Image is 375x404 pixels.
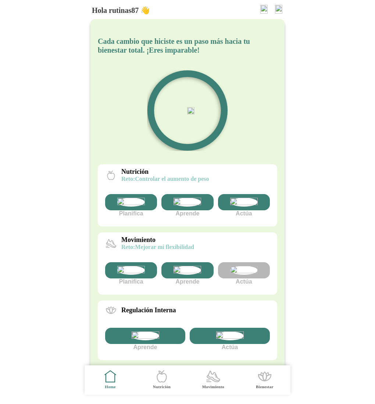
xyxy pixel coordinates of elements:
[153,384,171,390] ion-label: Nutrición
[121,244,194,250] p: Mejorar mi flexibilidad
[92,6,150,15] h5: Hola rutinas87 👋
[218,194,270,217] div: Actúa
[105,328,185,351] div: Aprende
[161,194,213,217] div: Aprende
[121,168,209,176] p: Nutrición
[121,176,209,182] p: Controlar el aumento de peso
[105,194,157,217] div: Planifica
[161,262,213,285] div: Aprende
[105,262,157,285] div: Planifica
[121,236,194,244] p: Movimiento
[121,244,135,250] span: reto:
[190,328,270,351] div: Actúa
[105,384,116,390] ion-label: Home
[202,384,224,390] ion-label: Movimiento
[98,37,277,55] h5: Cada cambio que hiciste es un paso más hacia tu bienestar total. ¡Eres imparable!
[121,176,135,182] span: reto:
[218,262,270,285] div: Actúa
[256,384,274,390] ion-label: Bienestar
[121,306,176,314] p: Regulación Interna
